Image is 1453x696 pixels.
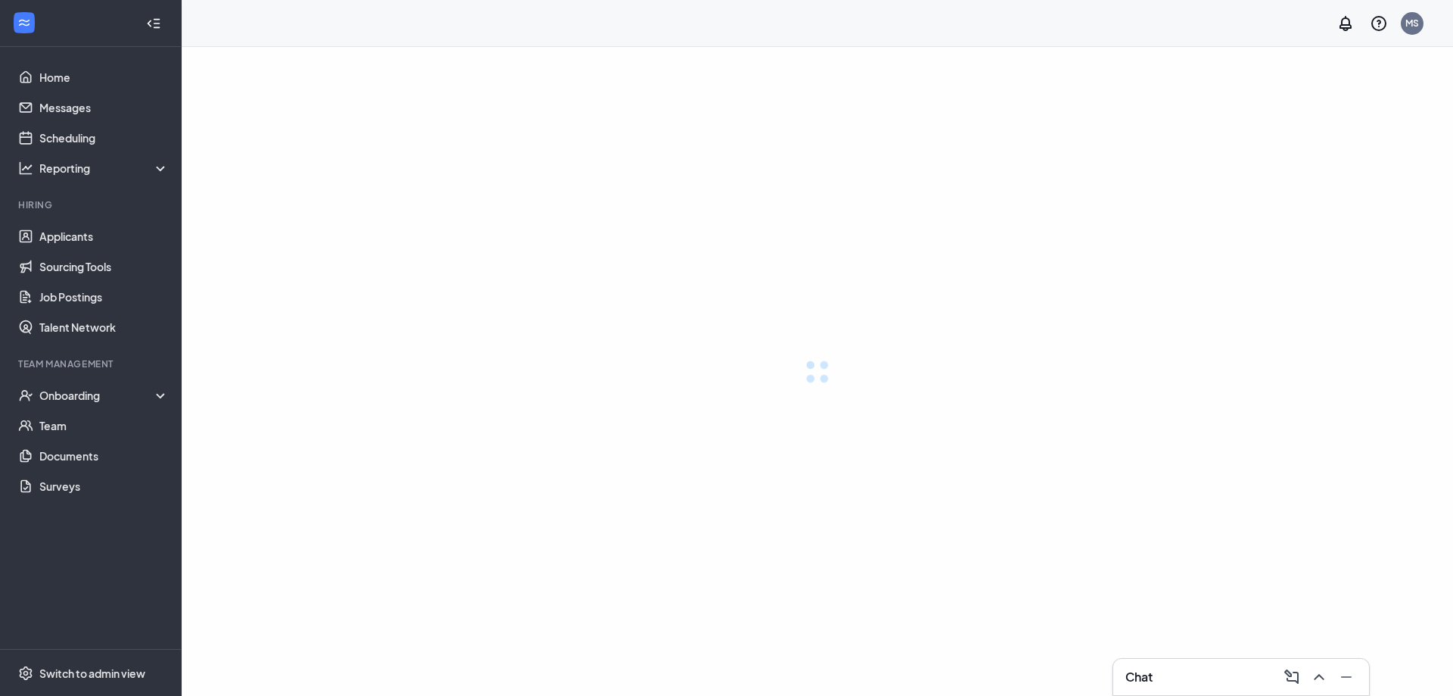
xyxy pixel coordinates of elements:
[1405,17,1419,30] div: MS
[39,388,170,403] div: Onboarding
[1305,665,1330,689] button: ChevronUp
[18,666,33,681] svg: Settings
[18,161,33,176] svg: Analysis
[39,312,169,342] a: Talent Network
[1310,668,1328,686] svg: ChevronUp
[18,388,33,403] svg: UserCheck
[39,410,169,441] a: Team
[39,62,169,92] a: Home
[39,221,169,251] a: Applicants
[1336,14,1355,33] svg: Notifications
[1283,668,1301,686] svg: ComposeMessage
[1370,14,1388,33] svg: QuestionInfo
[18,198,166,211] div: Hiring
[39,441,169,471] a: Documents
[1125,669,1153,685] h3: Chat
[39,282,169,312] a: Job Postings
[39,666,145,681] div: Switch to admin view
[18,357,166,370] div: Team Management
[39,161,170,176] div: Reporting
[39,251,169,282] a: Sourcing Tools
[146,16,161,31] svg: Collapse
[1333,665,1357,689] button: Minimize
[17,15,32,30] svg: WorkstreamLogo
[39,123,169,153] a: Scheduling
[1337,668,1355,686] svg: Minimize
[39,471,169,501] a: Surveys
[1278,665,1302,689] button: ComposeMessage
[39,92,169,123] a: Messages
